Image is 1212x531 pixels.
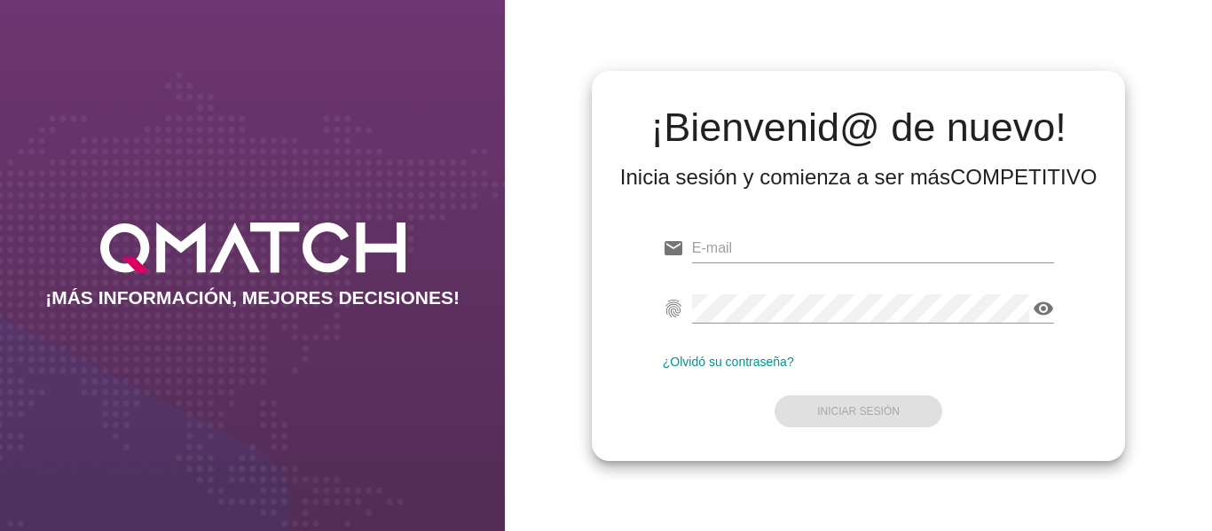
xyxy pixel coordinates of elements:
[663,298,684,319] i: fingerprint
[692,234,1055,262] input: E-mail
[663,238,684,259] i: email
[620,106,1098,149] h2: ¡Bienvenid@ de nuevo!
[620,163,1098,191] div: Inicia sesión y comienza a ser más
[950,165,1097,189] strong: COMPETITIVO
[663,355,794,369] a: ¿Olvidó su contraseña?
[1033,298,1054,319] i: visibility
[45,287,460,308] h2: ¡MÁS INFORMACIÓN, MEJORES DECISIONES!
